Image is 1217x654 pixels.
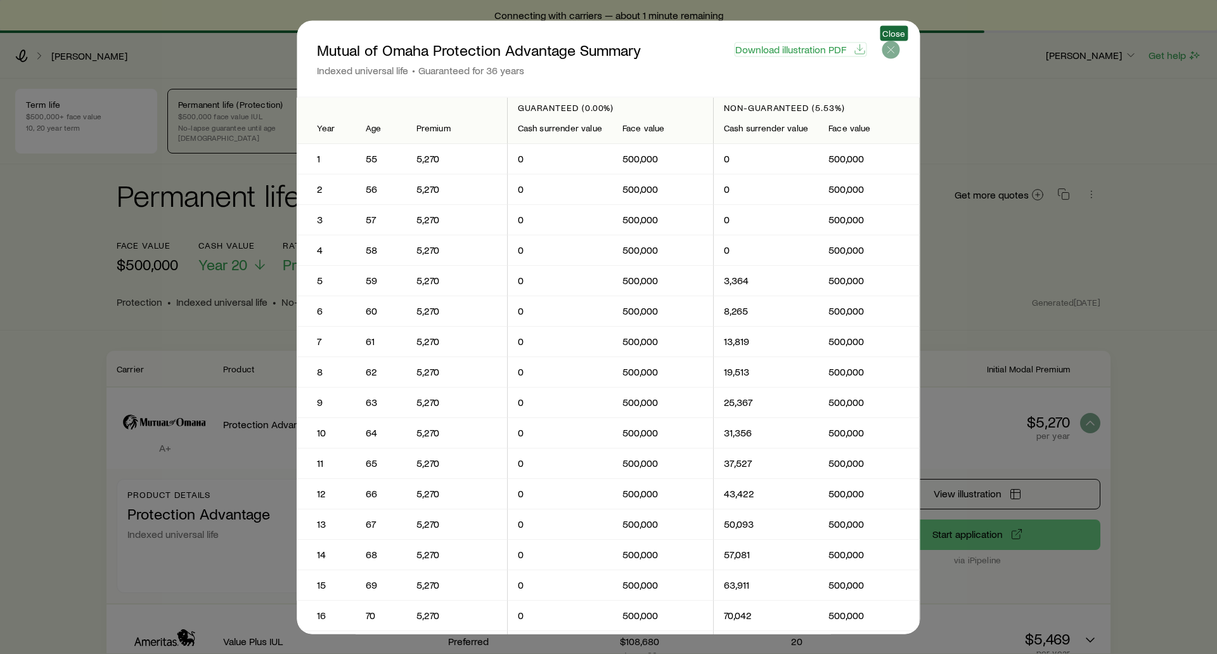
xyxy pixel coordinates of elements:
[416,365,497,378] p: 5,270
[416,274,497,287] p: 5,270
[317,244,335,256] p: 4
[366,304,396,317] p: 60
[518,396,602,409] p: 0
[317,274,335,287] p: 5
[518,183,602,195] p: 0
[735,44,846,54] span: Download illustration PDF
[518,609,602,622] p: 0
[622,396,703,409] p: 500,000
[518,579,602,591] p: 0
[416,152,497,165] p: 5,270
[317,63,641,76] p: Indexed universal life Guaranteed for 36 years
[416,518,497,530] p: 5,270
[366,396,396,409] p: 63
[829,457,910,469] p: 500,000
[366,548,396,561] p: 68
[416,335,497,348] p: 5,270
[317,335,335,348] p: 7
[829,396,910,409] p: 500,000
[366,152,396,165] p: 55
[724,487,808,500] p: 43,422
[622,457,703,469] p: 500,000
[518,457,602,469] p: 0
[518,123,602,133] div: Cash surrender value
[829,213,910,226] p: 500,000
[724,548,808,561] p: 57,081
[622,274,703,287] p: 500,000
[829,487,910,500] p: 500,000
[518,213,602,226] p: 0
[416,487,497,500] p: 5,270
[829,518,910,530] p: 500,000
[416,304,497,317] p: 5,270
[829,335,910,348] p: 500,000
[317,457,335,469] p: 11
[724,213,808,226] p: 0
[317,365,335,378] p: 8
[416,609,497,622] p: 5,270
[724,457,808,469] p: 37,527
[622,518,703,530] p: 500,000
[366,123,396,133] div: Age
[724,274,808,287] p: 3,364
[724,123,808,133] div: Cash surrender value
[622,609,703,622] p: 500,000
[366,609,396,622] p: 70
[724,579,808,591] p: 63,911
[518,426,602,439] p: 0
[366,426,396,439] p: 64
[735,42,867,56] button: Download illustration PDF
[317,579,335,591] p: 15
[622,365,703,378] p: 500,000
[829,123,910,133] div: Face value
[622,579,703,591] p: 500,000
[518,152,602,165] p: 0
[416,579,497,591] p: 5,270
[366,244,396,256] p: 58
[366,457,396,469] p: 65
[317,152,335,165] p: 1
[622,335,703,348] p: 500,000
[622,183,703,195] p: 500,000
[829,609,910,622] p: 500,000
[317,123,335,133] div: Year
[724,304,808,317] p: 8,265
[724,244,808,256] p: 0
[317,396,335,409] p: 9
[882,28,905,38] span: Close
[829,579,910,591] p: 500,000
[518,487,602,500] p: 0
[366,487,396,500] p: 66
[317,609,335,622] p: 16
[518,102,703,112] p: Guaranteed (0.00%)
[366,335,396,348] p: 61
[622,304,703,317] p: 500,000
[829,548,910,561] p: 500,000
[518,244,602,256] p: 0
[622,152,703,165] p: 500,000
[829,365,910,378] p: 500,000
[829,183,910,195] p: 500,000
[724,152,808,165] p: 0
[366,579,396,591] p: 69
[317,426,335,439] p: 10
[366,365,396,378] p: 62
[416,396,497,409] p: 5,270
[416,123,497,133] div: Premium
[518,274,602,287] p: 0
[366,518,396,530] p: 67
[829,152,910,165] p: 500,000
[724,609,808,622] p: 70,042
[317,487,335,500] p: 12
[622,244,703,256] p: 500,000
[317,41,641,58] p: Mutual of Omaha Protection Advantage Summary
[317,213,335,226] p: 3
[518,335,602,348] p: 0
[724,365,808,378] p: 19,513
[416,213,497,226] p: 5,270
[724,102,909,112] p: Non-guaranteed (5.53%)
[518,365,602,378] p: 0
[622,213,703,226] p: 500,000
[416,457,497,469] p: 5,270
[518,548,602,561] p: 0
